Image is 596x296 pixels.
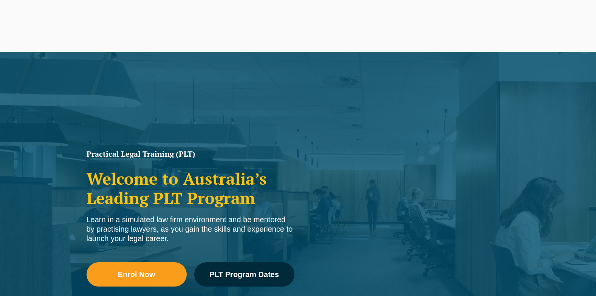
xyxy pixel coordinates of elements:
[209,271,279,278] span: PLT Program Dates
[118,271,155,278] span: Enrol Now
[194,262,294,287] a: PLT Program Dates
[87,169,294,207] h2: Welcome to Australia’s Leading PLT Program
[87,150,294,158] h1: Practical Legal Training (PLT)
[87,215,294,243] div: Learn in a simulated law firm environment and be mentored by practising lawyers, as you gain the ...
[87,262,187,287] a: Enrol Now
